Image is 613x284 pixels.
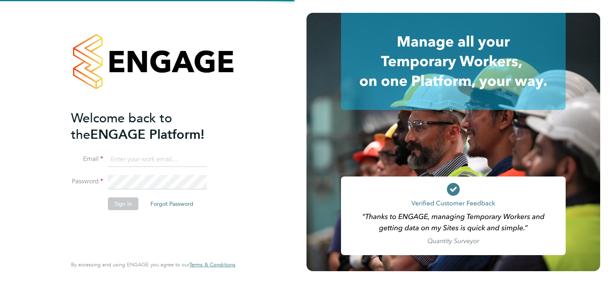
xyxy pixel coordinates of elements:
[189,262,235,268] a: Terms & Conditions
[71,177,103,186] label: Password
[71,110,172,142] span: Welcome back to the
[144,197,200,210] button: Forgot Password
[71,155,103,163] label: Email
[71,110,227,143] h2: ENGAGE Platform!
[71,261,235,268] span: By accessing and using ENGAGE you agree to our
[108,152,207,167] input: Enter your work email...
[108,197,138,210] button: Sign In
